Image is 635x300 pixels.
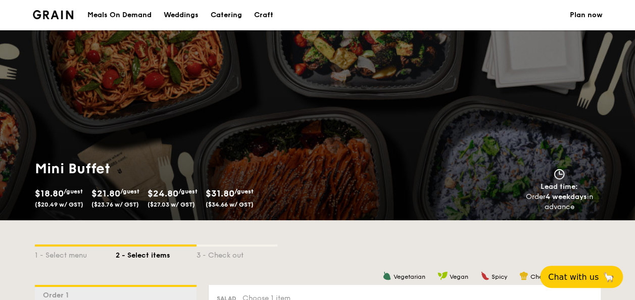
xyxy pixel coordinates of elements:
span: /guest [120,188,139,195]
span: ($20.49 w/ GST) [35,201,83,208]
div: 2 - Select items [116,246,197,261]
span: ($23.76 w/ GST) [91,201,139,208]
img: icon-clock.2db775ea.svg [552,169,567,180]
h1: Mini Buffet [35,160,314,178]
span: Vegetarian [394,273,425,280]
img: icon-vegan.f8ff3823.svg [437,271,448,280]
img: icon-spicy.37a8142b.svg [480,271,490,280]
span: ($34.66 w/ GST) [206,201,254,208]
img: Grain [33,10,74,19]
div: Order in advance [514,192,605,212]
span: Chat with us [548,272,599,282]
div: 1 - Select menu [35,246,116,261]
img: icon-chef-hat.a58ddaea.svg [519,271,528,280]
span: $31.80 [206,188,234,199]
span: Spicy [492,273,507,280]
span: $18.80 [35,188,64,199]
button: Chat with us🦙 [540,266,623,288]
span: $21.80 [91,188,120,199]
span: Vegan [450,273,468,280]
span: Lead time: [541,182,578,191]
span: /guest [234,188,254,195]
span: /guest [178,188,198,195]
img: icon-vegetarian.fe4039eb.svg [382,271,392,280]
span: /guest [64,188,83,195]
strong: 4 weekdays [546,192,587,201]
span: ($27.03 w/ GST) [148,201,195,208]
span: 🦙 [603,271,615,283]
span: Order 1 [43,291,73,299]
span: Chef's recommendation [530,273,601,280]
a: Logotype [33,10,74,19]
div: 3 - Check out [197,246,277,261]
span: $24.80 [148,188,178,199]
